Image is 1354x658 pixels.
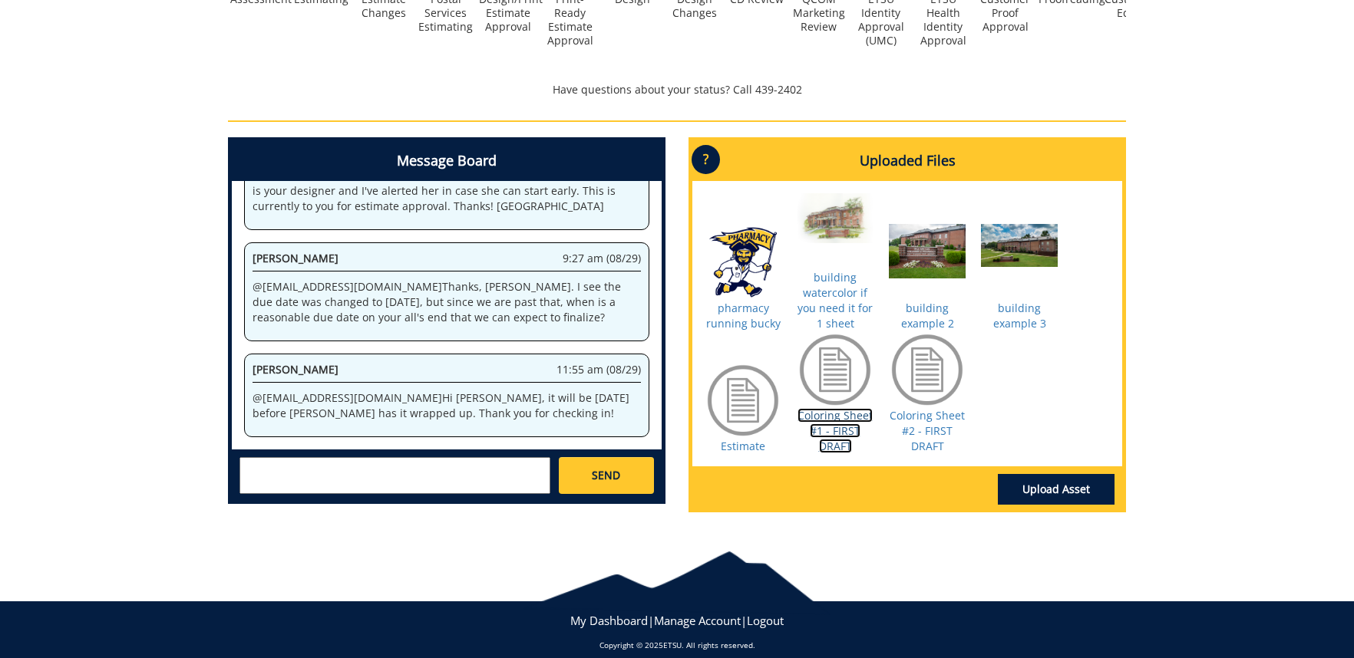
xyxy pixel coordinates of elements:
[998,474,1115,505] a: Upload Asset
[253,390,641,421] p: @ [EMAIL_ADDRESS][DOMAIN_NAME] Hi [PERSON_NAME], it will be [DATE] before [PERSON_NAME] has it wr...
[592,468,620,483] span: SEND
[890,408,965,453] a: Coloring Sheet #2 - FIRST DRAFT
[239,457,550,494] textarea: messageToSend
[253,279,641,325] p: @ [EMAIL_ADDRESS][DOMAIN_NAME] Thanks, [PERSON_NAME]. I see the due date was changed to [DATE], b...
[228,82,1126,97] p: Have questions about your status? Call 439-2402
[253,168,641,214] p: @ [EMAIL_ADDRESS][DOMAIN_NAME] Hi [PERSON_NAME], [PERSON_NAME] is your designer and I've alerted ...
[798,270,873,331] a: building watercolor if you need it for 1 sheet
[692,141,1122,181] h4: Uploaded Files
[798,408,873,453] a: Coloring Sheet #1 - FIRST DRAFT
[556,362,641,377] span: 11:55 am (08/29)
[232,141,662,181] h4: Message Board
[993,301,1046,331] a: building example 3
[901,301,954,331] a: building example 2
[570,613,648,628] a: My Dashboard
[692,145,720,174] p: ?
[706,301,781,331] a: pharmacy running bucky
[721,439,765,453] a: Estimate
[559,457,654,494] a: SEND
[253,251,338,265] span: [PERSON_NAME]
[663,640,682,650] a: ETSU
[563,251,641,266] span: 9:27 am (08/29)
[654,613,741,628] a: Manage Account
[747,613,784,628] a: Logout
[253,362,338,377] span: [PERSON_NAME]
